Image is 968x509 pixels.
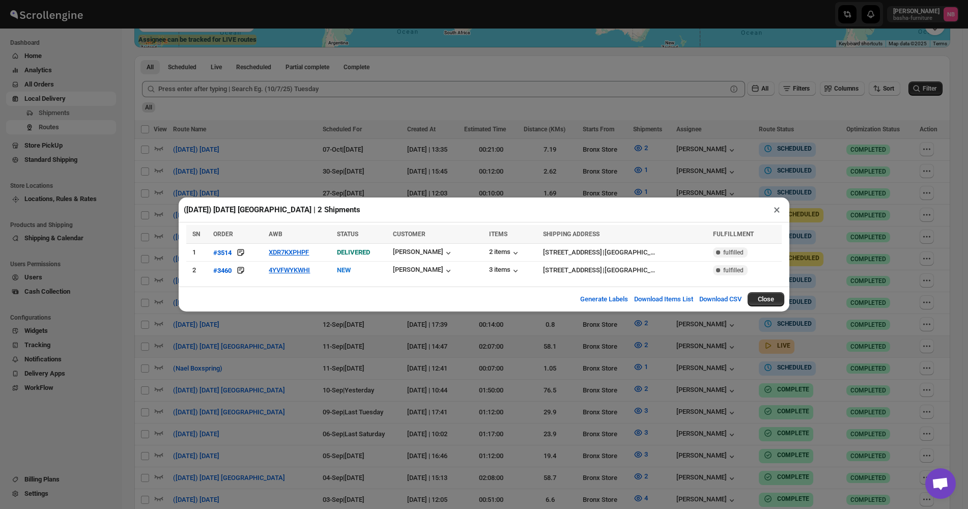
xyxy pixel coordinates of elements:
button: × [770,203,784,217]
button: 3 items [489,266,521,276]
div: #3460 [213,267,232,274]
button: Download Items List [628,289,699,309]
span: STATUS [337,231,358,238]
td: 2 [186,262,210,279]
div: [STREET_ADDRESS] [543,247,602,258]
div: | [543,247,707,258]
span: fulfilled [723,248,744,257]
div: [STREET_ADDRESS] [543,265,602,275]
span: FULFILLMENT [713,231,754,238]
span: ITEMS [489,231,507,238]
div: [GEOGRAPHIC_DATA] [605,265,656,275]
div: #3514 [213,249,232,257]
div: | [543,265,707,275]
button: Generate Labels [574,289,634,309]
span: CUSTOMER [393,231,425,238]
button: 2 items [489,248,521,258]
span: AWB [269,231,282,238]
span: fulfilled [723,266,744,274]
button: [PERSON_NAME] [393,248,453,258]
button: #3514 [213,247,232,258]
button: #3460 [213,265,232,275]
button: Download CSV [693,289,748,309]
div: [GEOGRAPHIC_DATA] [605,247,656,258]
button: XDR7KXPHPF [269,248,309,256]
button: [PERSON_NAME] [393,266,453,276]
div: Open chat [925,468,956,499]
td: 1 [186,244,210,262]
span: SHIPPING ADDRESS [543,231,600,238]
span: NEW [337,266,351,274]
button: Close [748,292,784,306]
span: ORDER [213,231,233,238]
span: DELIVERED [337,248,370,256]
h2: ([DATE]) [DATE] [GEOGRAPHIC_DATA] | 2 Shipments [184,205,360,215]
span: SN [192,231,200,238]
button: 4YVFWYKWHI [269,266,310,274]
